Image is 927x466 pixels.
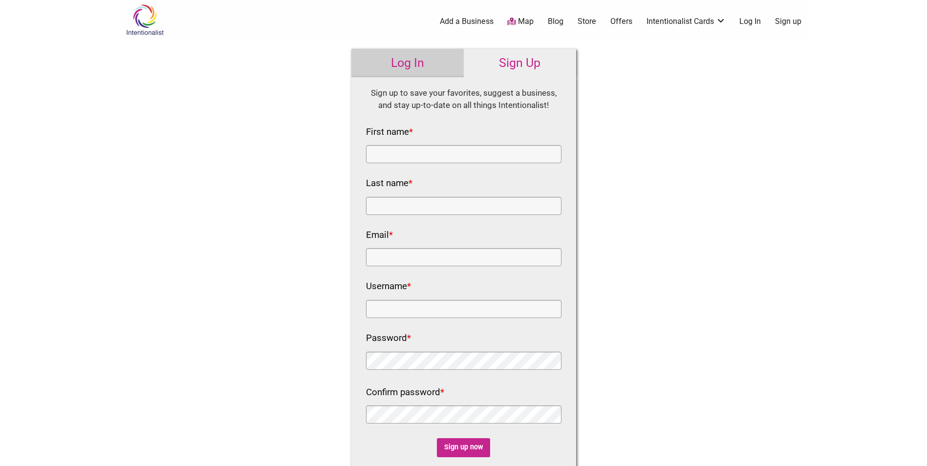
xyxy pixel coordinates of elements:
img: Intentionalist [122,4,168,36]
label: Confirm password [366,384,444,401]
div: Sign up to save your favorites, suggest a business, and stay up-to-date on all things Intentional... [366,87,561,112]
label: First name [366,124,413,141]
a: Store [578,16,596,27]
label: Last name [366,175,412,192]
a: Sign Up [464,49,576,77]
a: Blog [548,16,563,27]
a: Map [507,16,534,27]
a: Log In [351,49,464,77]
label: Email [366,227,393,244]
a: Log In [739,16,761,27]
input: Sign up now [437,438,490,457]
a: Intentionalist Cards [647,16,726,27]
a: Sign up [775,16,801,27]
label: Username [366,278,411,295]
a: Offers [610,16,632,27]
a: Add a Business [440,16,494,27]
label: Password [366,330,411,347]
